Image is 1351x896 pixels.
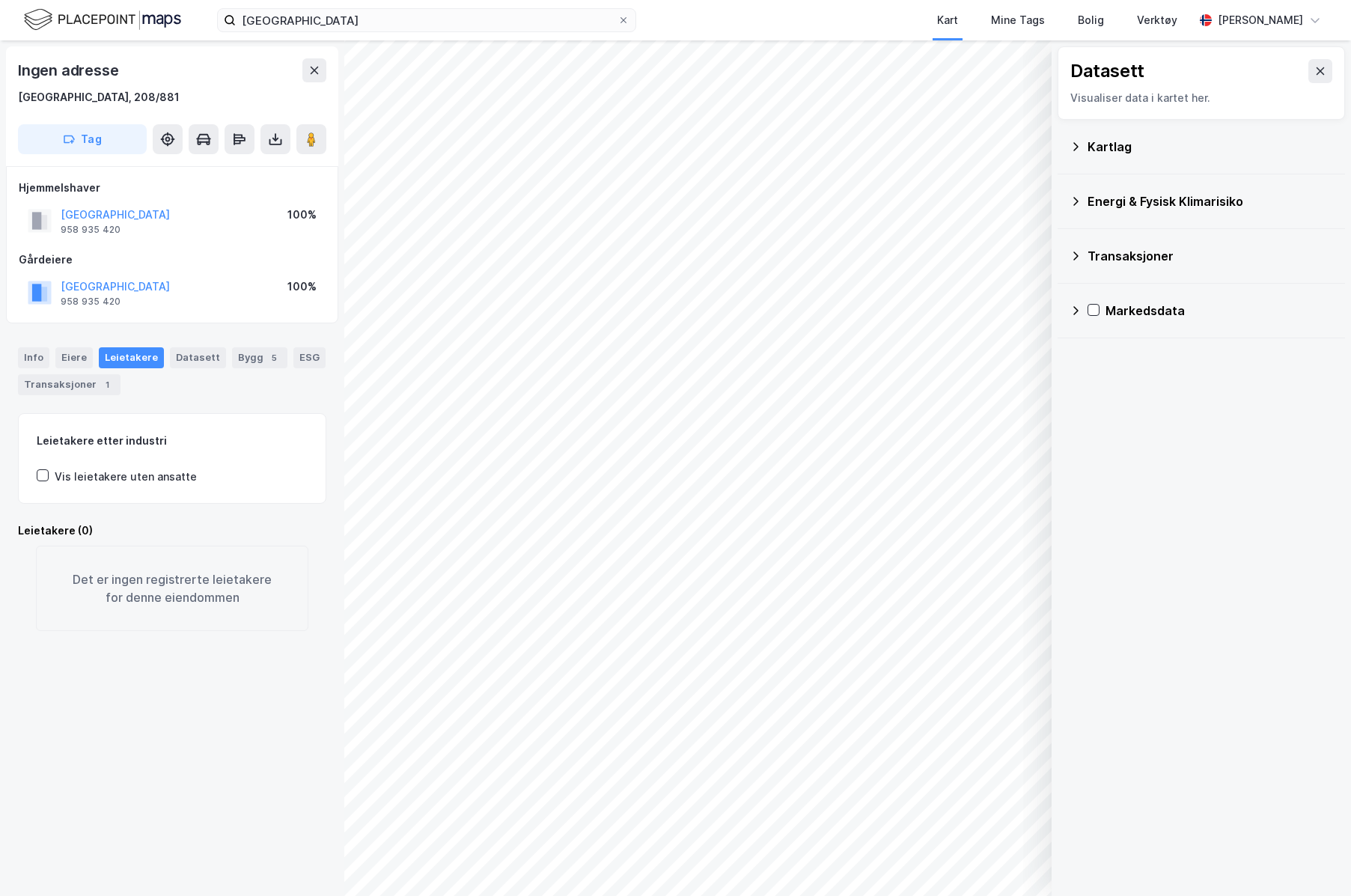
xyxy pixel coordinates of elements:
[1088,247,1333,265] div: Transaksjoner
[266,350,281,365] div: 5
[287,278,317,296] div: 100%
[1078,11,1104,29] div: Bolig
[18,88,180,106] div: [GEOGRAPHIC_DATA], 208/881
[1088,192,1333,210] div: Energi & Fysisk Klimarisiko
[1088,138,1333,156] div: Kartlag
[100,377,115,392] div: 1
[36,546,308,631] div: Det er ingen registrerte leietakere for denne eiendommen
[287,206,317,224] div: 100%
[61,224,121,236] div: 958 935 420
[236,9,617,31] input: Søk på adresse, matrikkel, gårdeiere, leietakere eller personer
[1070,89,1332,107] div: Visualiser data i kartet her.
[19,251,326,269] div: Gårdeiere
[991,11,1045,29] div: Mine Tags
[55,347,93,368] div: Eiere
[18,522,326,540] div: Leietakere (0)
[1137,11,1177,29] div: Verktøy
[170,347,226,368] div: Datasett
[99,347,164,368] div: Leietakere
[1218,11,1303,29] div: [PERSON_NAME]
[24,7,181,33] img: logo.f888ab2527a4732fd821a326f86c7f29.svg
[1276,824,1351,896] div: Kontrollprogram for chat
[1105,302,1333,320] div: Markedsdata
[18,374,121,395] div: Transaksjoner
[19,179,326,197] div: Hjemmelshaver
[1070,59,1144,83] div: Datasett
[293,347,326,368] div: ESG
[55,468,197,486] div: Vis leietakere uten ansatte
[937,11,958,29] div: Kart
[1276,824,1351,896] iframe: Chat Widget
[61,296,121,308] div: 958 935 420
[37,432,308,450] div: Leietakere etter industri
[18,124,147,154] button: Tag
[18,347,49,368] div: Info
[18,58,121,82] div: Ingen adresse
[232,347,287,368] div: Bygg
